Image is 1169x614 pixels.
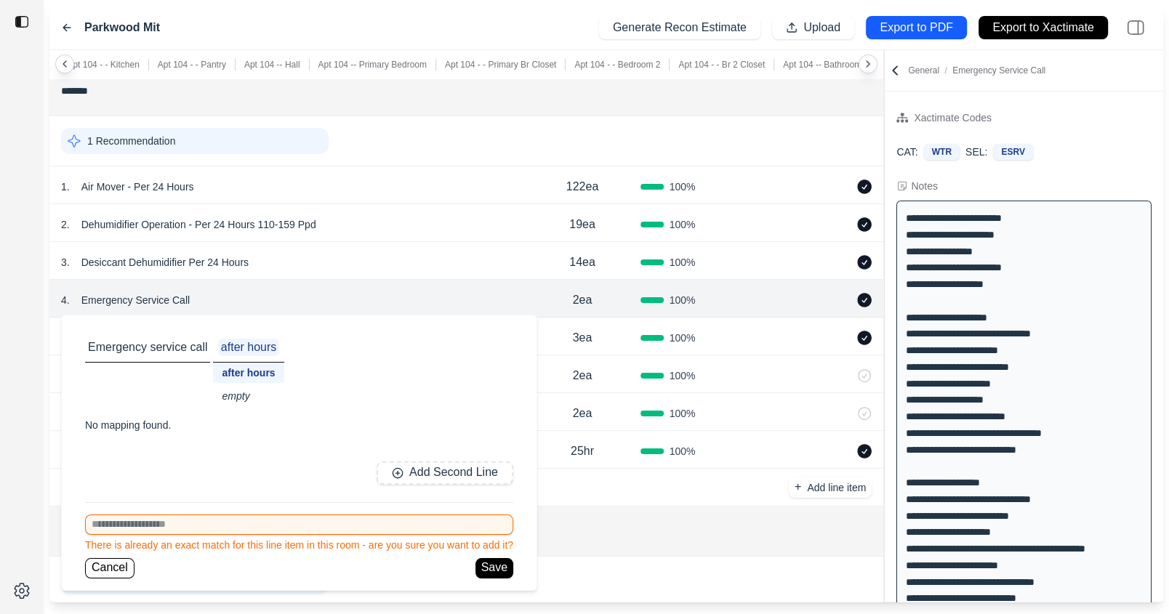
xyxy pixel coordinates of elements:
[218,339,279,356] p: after hours
[61,255,70,270] p: 3 .
[15,15,29,29] img: toggle sidebar
[795,479,801,496] p: +
[599,16,760,39] button: Generate Recon Estimate
[475,558,513,578] button: Save
[670,217,696,232] span: 100 %
[939,65,952,76] span: /
[87,134,175,148] p: 1 Recommendation
[783,59,861,70] p: Apt 104 -- Bathroom
[670,179,696,194] span: 100 %
[76,290,196,310] p: Emergency Service Call
[670,406,696,421] span: 100 %
[670,331,696,345] span: 100 %
[76,214,322,235] p: Dehumidifier Operation - Per 24 Hours 110-159 Ppd
[67,59,139,70] p: Apt 104 - - Kitchen
[613,20,747,36] p: Generate Recon Estimate
[911,179,938,193] div: Notes
[807,480,866,495] p: Add line item
[85,558,134,578] button: Cancel
[866,16,967,39] button: Export to PDF
[85,418,171,432] p: No mapping found.
[61,179,70,194] p: 1 .
[670,444,696,459] span: 100 %
[965,145,987,159] p: SEL:
[573,329,592,347] p: 3ea
[670,255,696,270] span: 100 %
[574,59,660,70] p: Apt 104 - - Bedroom 2
[566,178,599,195] p: 122ea
[76,177,200,197] p: Air Mover - Per 24 Hours
[573,405,592,422] p: 2ea
[571,443,594,460] p: 25hr
[244,59,300,70] p: Apt 104 -- Hall
[85,339,211,356] p: Emergency service call
[573,291,592,309] p: 2ea
[85,538,513,552] p: There is already an exact match for this line item in this room - are you sure you want to add it?
[61,293,70,307] p: 4 .
[992,20,1094,36] p: Export to Xactimate
[914,109,992,126] div: Xactimate Codes
[61,217,70,232] p: 2 .
[158,59,226,70] p: Apt 104 - - Pantry
[772,16,854,39] button: Upload
[789,477,872,498] button: +Add line item
[445,59,556,70] p: Apt 104 - - Primary Br Closet
[670,293,696,307] span: 100 %
[1120,12,1152,44] img: right-panel.svg
[908,65,1045,76] p: General
[678,59,765,70] p: Apt 104 - - Br 2 Closet
[318,59,427,70] p: Apt 104 -- Primary Bedroom
[409,464,498,481] p: Add Second Line
[896,145,917,159] p: CAT:
[569,254,595,271] p: 14ea
[84,19,160,36] label: Parkwood Mit
[993,144,1032,160] div: ESRV
[76,252,254,272] p: Desiccant Dehumidifier Per 24 Hours
[569,216,595,233] p: 19ea
[377,461,513,485] button: Add Second Line
[979,16,1108,39] button: Export to Xactimate
[924,144,960,160] div: WTR
[573,367,592,384] p: 2ea
[880,20,952,36] p: Export to PDF
[803,20,840,36] p: Upload
[670,368,696,383] span: 100 %
[213,386,284,406] div: empty
[213,363,284,383] div: after hours
[952,65,1045,76] span: Emergency Service Call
